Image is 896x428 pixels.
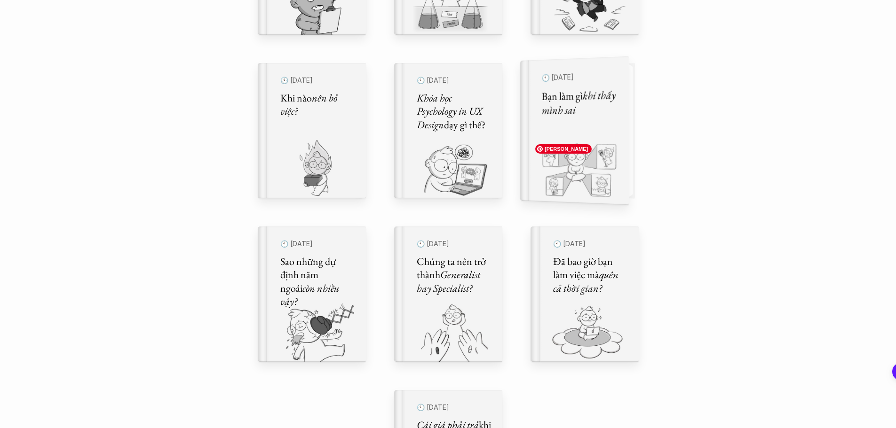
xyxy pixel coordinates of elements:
a: 🕙 [DATE]Sao những dự định năm ngoáicòn nhiều vậy? [258,226,366,362]
em: Khóa học Psychology in UX Design [417,91,484,132]
p: 🕙 [DATE] [417,401,491,414]
p: 🕙 [DATE] [280,74,355,87]
h5: Khi nào [280,92,355,118]
a: 🕙 [DATE]Chúng ta nên trở thànhGeneralist hay Specialist? [394,226,502,362]
h5: Chúng ta nên trở thành [417,255,491,296]
h5: dạy gì thế? [417,92,491,132]
em: còn nhiều vậy? [280,281,341,309]
span: [PERSON_NAME] [535,144,592,154]
p: 🕙 [DATE] [417,74,491,87]
h5: Đã bao giờ bạn làm việc mà [553,255,627,296]
h5: Bạn làm gì [541,88,617,118]
em: quên cả thời gian? [553,268,620,295]
em: nên bỏ việc? [280,91,339,118]
h5: Sao những dự định năm ngoái [280,255,355,309]
p: 🕙 [DATE] [280,238,355,250]
a: 🕙 [DATE]Khi nàonên bỏ việc? [258,63,366,198]
a: 🕙 [DATE]Đã bao giờ bạn làm việc màquên cả thời gian? [531,226,639,362]
p: 🕙 [DATE] [541,69,617,85]
p: 🕙 [DATE] [553,238,627,250]
em: Generalist hay Specialist? [417,268,482,295]
a: 🕙 [DATE]Bạn làm gìkhi thấy mình sai [531,63,639,198]
a: 🕙 [DATE]Khóa học Psychology in UX Designdạy gì thế? [394,63,502,198]
p: 🕙 [DATE] [417,238,491,250]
